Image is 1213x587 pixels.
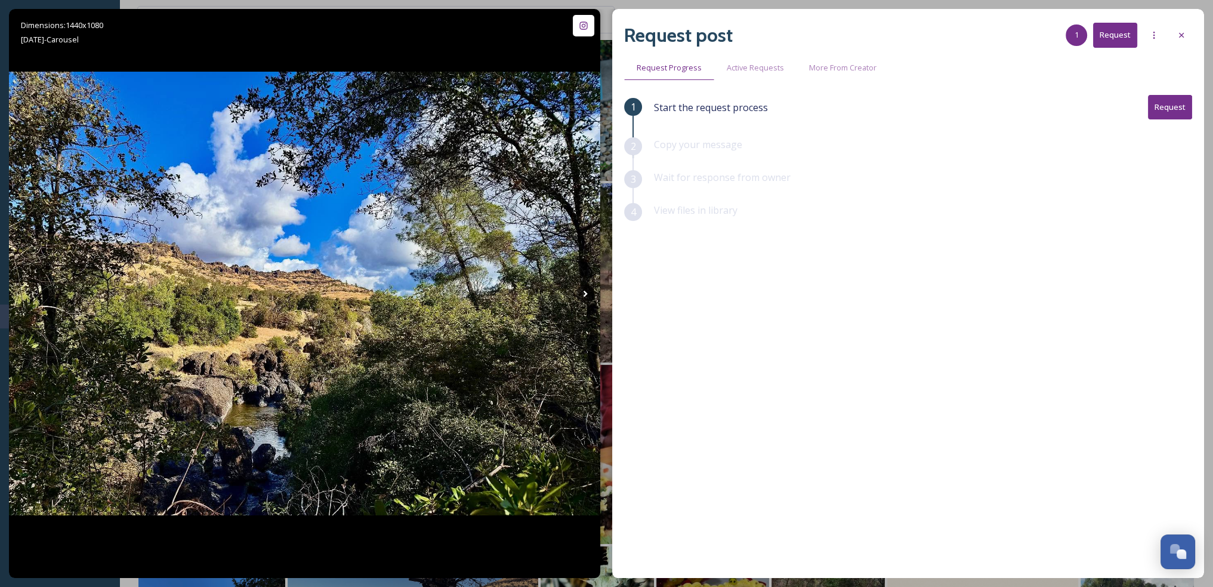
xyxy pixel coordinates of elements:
span: 2 [631,139,636,153]
span: 1 [1075,29,1079,41]
span: Request Progress [637,62,702,73]
span: Start the request process [654,100,768,115]
button: Open Chat [1160,534,1195,569]
span: Copy your message [654,138,742,151]
span: [DATE] - Carousel [21,34,79,45]
span: View files in library [654,204,737,217]
span: Active Requests [727,62,784,73]
span: Dimensions: 1440 x 1080 [21,20,103,30]
span: Wait for response from owner [654,171,791,184]
button: Request [1148,95,1192,119]
span: 1 [631,100,636,114]
img: Different pictures of Upper Bidwell Park on a gorgeous Fall day. #chico #california #buttecounty ... [9,72,600,515]
span: 3 [631,172,636,186]
span: 4 [631,205,636,219]
span: More From Creator [809,62,876,73]
h2: Request post [624,21,733,50]
button: Request [1093,23,1137,47]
